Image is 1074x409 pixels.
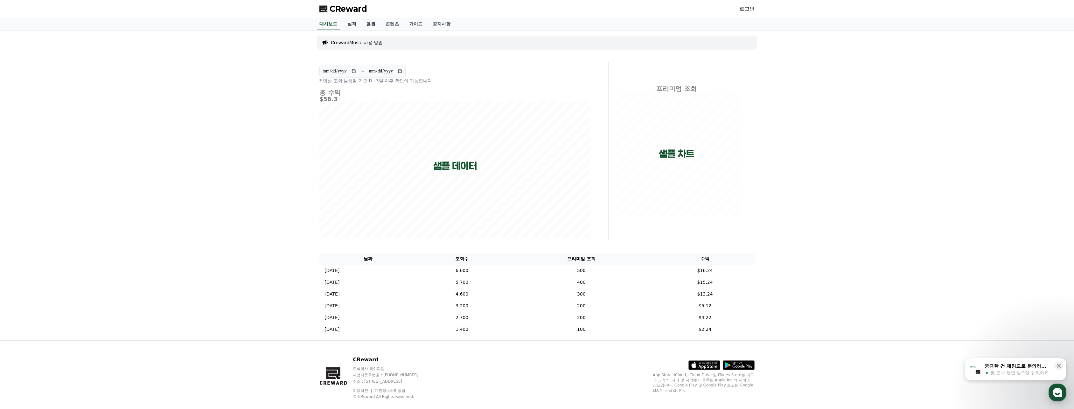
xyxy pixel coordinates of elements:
a: CrewardMusic 사용 방법 [331,39,383,46]
td: 2,700 [417,312,507,324]
p: 샘플 데이터 [433,160,477,172]
p: 샘플 차트 [659,148,694,160]
p: [DATE] [324,291,339,297]
p: ~ [360,67,365,75]
span: 홈 [20,211,24,216]
td: 500 [507,265,655,276]
td: 300 [507,288,655,300]
a: 개인정보처리방침 [375,388,405,393]
p: App Store, iCloud, iCloud Drive 및 iTunes Store는 미국과 그 밖의 나라 및 지역에서 등록된 Apple Inc.의 서비스 상표입니다. Goo... [653,372,755,393]
p: [DATE] [324,314,339,321]
td: 400 [507,276,655,288]
td: $5.12 [655,300,755,312]
h5: $56.3 [319,96,590,102]
p: [DATE] [324,279,339,286]
a: 대화 [42,201,82,217]
a: 대시보드 [317,18,340,30]
p: [DATE] [324,303,339,309]
a: 가이드 [404,18,428,30]
td: 4,600 [417,288,507,300]
td: $13.24 [655,288,755,300]
a: 콘텐츠 [380,18,404,30]
p: 주소 : [STREET_ADDRESS] [353,379,430,384]
span: 설정 [98,211,106,216]
p: CReward [353,356,430,364]
p: [DATE] [324,326,339,333]
span: CReward [330,4,367,14]
td: 200 [507,300,655,312]
a: 실적 [342,18,361,30]
th: 프리미엄 조회 [507,253,655,265]
td: $4.22 [655,312,755,324]
td: 1,400 [417,324,507,335]
a: 홈 [2,201,42,217]
th: 날짜 [319,253,417,265]
a: 공지사항 [428,18,456,30]
td: 100 [507,324,655,335]
a: 이용약관 [353,388,373,393]
p: © CReward All Rights Reserved. [353,394,430,399]
td: $16.24 [655,265,755,276]
a: 로그인 [739,5,755,13]
p: 사업자등록번호 : [PHONE_NUMBER] [353,372,430,378]
p: 주식회사 와이피랩 [353,366,430,371]
h4: 총 수익 [319,89,590,96]
td: $15.24 [655,276,755,288]
a: 설정 [82,201,122,217]
td: 5,700 [417,276,507,288]
h4: 프리미엄 조회 [614,85,739,92]
td: $2.24 [655,324,755,335]
th: 수익 [655,253,755,265]
p: [DATE] [324,267,339,274]
th: 조회수 [417,253,507,265]
span: 대화 [58,211,66,216]
td: 3,200 [417,300,507,312]
a: 음원 [361,18,380,30]
td: 6,600 [417,265,507,276]
td: 200 [507,312,655,324]
a: CReward [319,4,367,14]
p: * 영상 조회 발생일 기준 D+3일 이후 확인이 가능합니다. [319,78,590,84]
